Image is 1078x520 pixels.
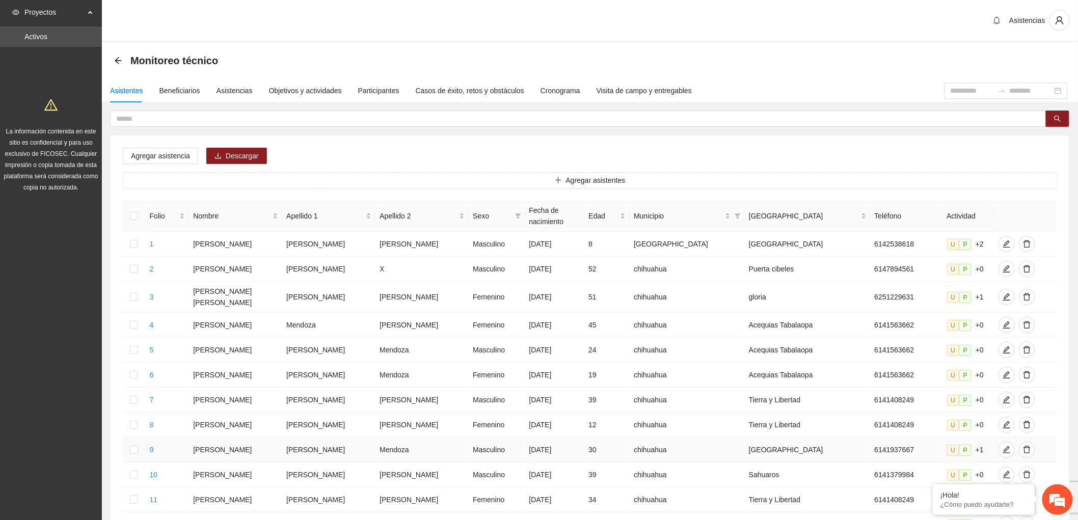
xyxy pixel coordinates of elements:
td: 19 [584,363,630,388]
span: arrow-left [114,57,122,65]
td: 6141937667 [871,437,943,462]
td: Mendoza [282,313,375,338]
th: Actividad [943,201,995,232]
td: [PERSON_NAME] [189,437,282,462]
td: [PERSON_NAME] [282,363,375,388]
span: delete [1019,471,1035,479]
a: 8 [150,421,154,429]
td: 6141408249 [871,413,943,437]
span: to [998,87,1006,95]
button: delete [1019,442,1035,458]
td: +0 [943,363,995,388]
a: 11 [150,496,158,504]
td: +0 [943,257,995,282]
span: delete [1019,240,1035,248]
button: bell [989,12,1005,29]
a: 3 [150,293,154,301]
td: [PERSON_NAME] [282,437,375,462]
td: chihuahua [630,437,745,462]
td: [DATE] [525,232,585,257]
span: delete [1019,396,1035,404]
button: edit [999,342,1015,358]
span: filter [513,208,523,224]
div: Visita de campo y entregables [597,85,692,96]
td: Femenino [469,363,525,388]
span: U [947,264,960,275]
td: [PERSON_NAME] [189,413,282,437]
button: edit [999,317,1015,333]
td: Masculino [469,232,525,257]
td: [PERSON_NAME] [375,413,469,437]
span: P [959,420,972,431]
a: 6 [150,371,154,379]
td: [GEOGRAPHIC_DATA] [630,232,745,257]
span: Proyectos [24,2,85,22]
th: Municipio [630,201,745,232]
span: edit [999,240,1014,248]
td: 6147894561 [871,257,943,282]
td: Masculino [469,388,525,413]
td: 6141408249 [871,487,943,512]
span: plus [555,177,562,185]
a: Activos [24,33,47,41]
td: +1 [943,437,995,462]
td: +0 [943,462,995,487]
td: [PERSON_NAME] [189,487,282,512]
span: P [959,239,972,250]
td: [PERSON_NAME] [282,232,375,257]
td: [PERSON_NAME] [282,338,375,363]
td: +2 [943,232,995,257]
td: Mendoza [375,338,469,363]
div: Objetivos y actividades [269,85,342,96]
td: 6142538618 [871,232,943,257]
button: delete [1019,289,1035,305]
td: Femenino [469,282,525,313]
div: Participantes [358,85,399,96]
td: 6141563662 [871,363,943,388]
span: delete [1019,293,1035,301]
span: U [947,445,960,456]
span: edit [999,346,1014,354]
button: edit [999,289,1015,305]
td: Sahuaros [745,462,871,487]
td: [PERSON_NAME] [189,257,282,282]
span: Asistencias [1009,16,1045,24]
span: P [959,395,972,406]
td: 52 [584,257,630,282]
button: delete [1019,392,1035,408]
button: delete [1019,317,1035,333]
span: U [947,239,960,250]
a: 2 [150,265,154,273]
td: [DATE] [525,462,585,487]
td: 6141379984 [871,462,943,487]
span: Municipio [634,210,723,222]
span: delete [1019,321,1035,329]
span: delete [1019,346,1035,354]
div: Asistencias [217,85,253,96]
span: Agregar asistencia [131,150,190,161]
span: search [1054,115,1061,123]
div: Beneficiarios [159,85,200,96]
td: [PERSON_NAME] [375,462,469,487]
td: [DATE] [525,257,585,282]
td: [DATE] [525,338,585,363]
td: [PERSON_NAME] [189,462,282,487]
button: delete [1019,261,1035,277]
td: [PERSON_NAME] [282,282,375,313]
th: Apellido 2 [375,201,469,232]
span: P [959,345,972,356]
button: user [1049,10,1070,31]
th: Edad [584,201,630,232]
td: [DATE] [525,487,585,512]
div: Back [114,57,122,65]
td: Acequias Tabalaopa [745,313,871,338]
button: edit [999,261,1015,277]
td: [PERSON_NAME] [375,282,469,313]
td: +1 [943,282,995,313]
button: edit [999,467,1015,483]
span: edit [999,293,1014,301]
td: [PERSON_NAME] [189,232,282,257]
button: plusAgregar asistentes [123,172,1057,188]
th: Nombre [189,201,282,232]
span: user [1050,16,1069,25]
